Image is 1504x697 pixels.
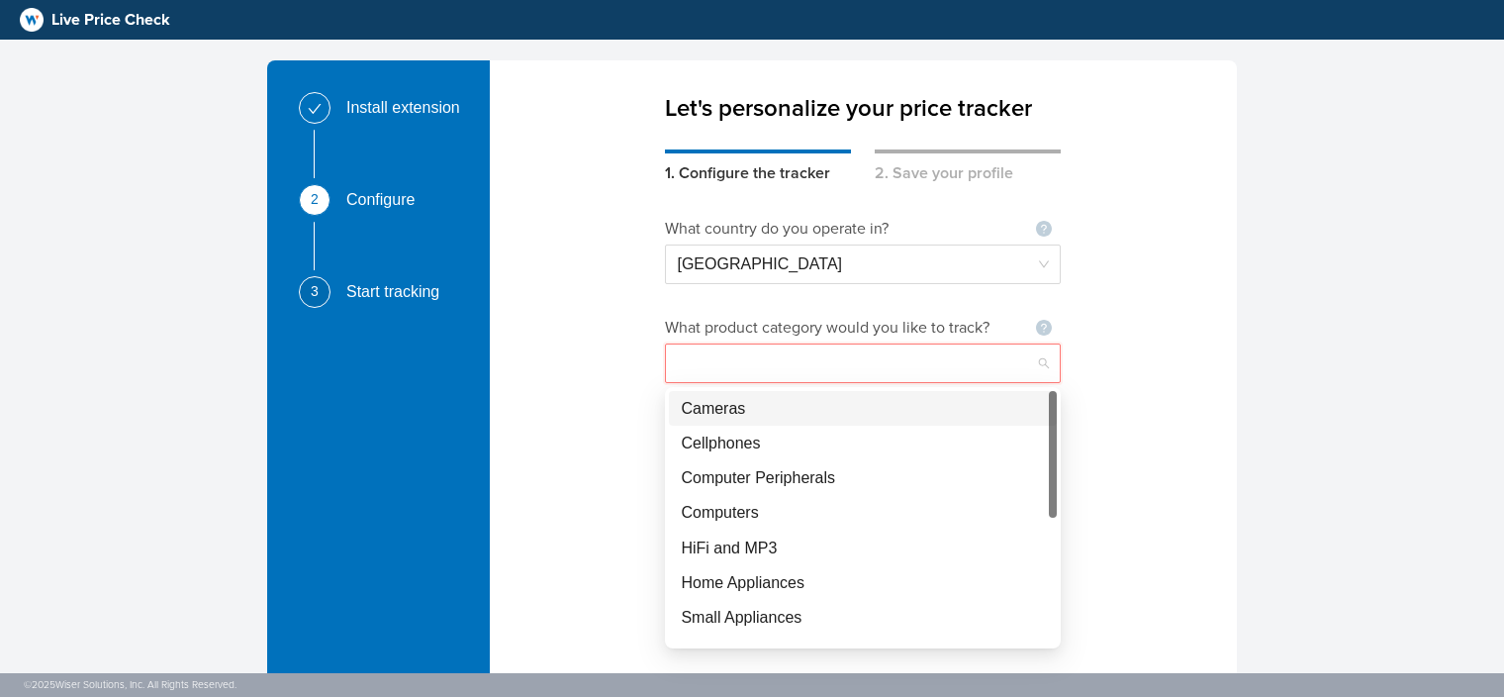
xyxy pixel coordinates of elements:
[311,284,319,298] span: 3
[669,531,1057,565] div: HiFi and MP3
[346,276,455,308] div: Start tracking
[681,570,1045,595] div: Home Appliances
[681,536,1045,560] div: HiFi and MP3
[669,635,1057,669] div: Television - Video
[665,149,851,185] div: 1. Configure the tracker
[669,391,1057,426] div: Cameras
[1036,320,1052,336] span: question-circle
[346,184,430,216] div: Configure
[311,192,319,206] span: 2
[875,149,1061,185] div: 2. Save your profile
[681,605,1045,630] div: Small Appliances
[308,102,322,116] span: check
[681,396,1045,421] div: Cameras
[677,246,1049,283] span: France
[681,640,1045,664] div: Television - Video
[665,217,912,241] div: What country do you operate in?
[1036,221,1052,237] span: question-circle
[681,465,1045,490] div: Computer Peripherals
[669,565,1057,600] div: Home Appliances
[346,92,476,124] div: Install extension
[669,426,1057,460] div: Cellphones
[20,8,44,32] img: logo
[669,600,1057,635] div: Small Appliances
[669,495,1057,530] div: Computers
[681,500,1045,525] div: Computers
[665,316,1010,340] div: What product category would you like to track?
[669,460,1057,495] div: Computer Peripherals
[51,8,170,32] span: Live Price Check
[665,60,1061,126] div: Let's personalize your price tracker
[681,431,1045,455] div: Cellphones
